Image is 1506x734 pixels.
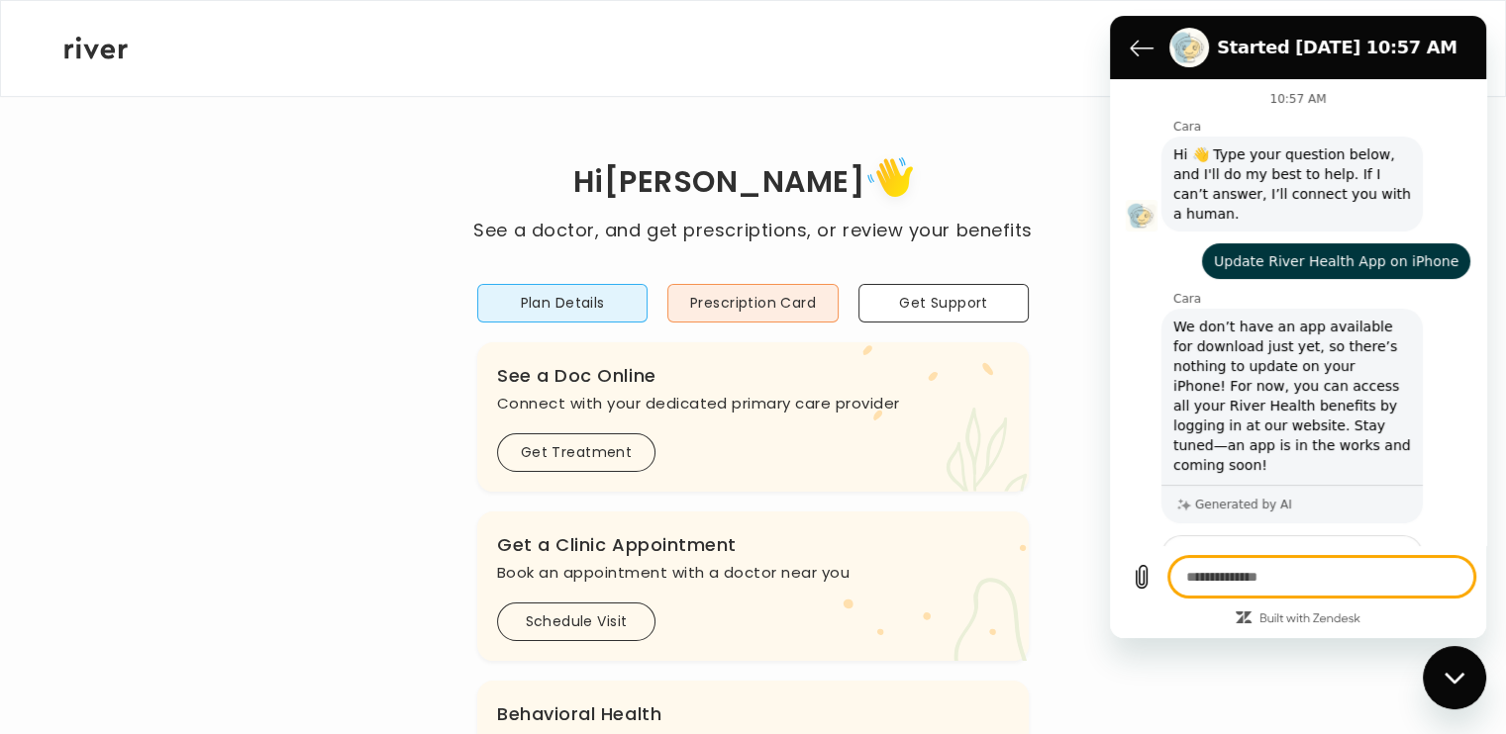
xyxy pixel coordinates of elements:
[667,284,838,322] button: Prescription Card
[497,531,1009,559] h3: Get a Clinic Appointment
[1110,16,1486,638] iframe: Messaging window
[473,217,1032,244] p: See a doctor, and get prescriptions, or review your benefits
[477,284,648,322] button: Plan Details
[1423,646,1486,709] iframe: Button to launch messaging window, conversation in progress
[497,700,1009,728] h3: Behavioral Health
[497,390,1009,417] p: Connect with your dedicated primary care provider
[473,150,1032,217] h1: Hi [PERSON_NAME]
[497,362,1009,390] h3: See a Doc Online
[497,433,655,472] button: Get Treatment
[497,602,655,641] button: Schedule Visit
[858,284,1029,322] button: Get Support
[497,559,1009,587] p: Book an appointment with a doctor near you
